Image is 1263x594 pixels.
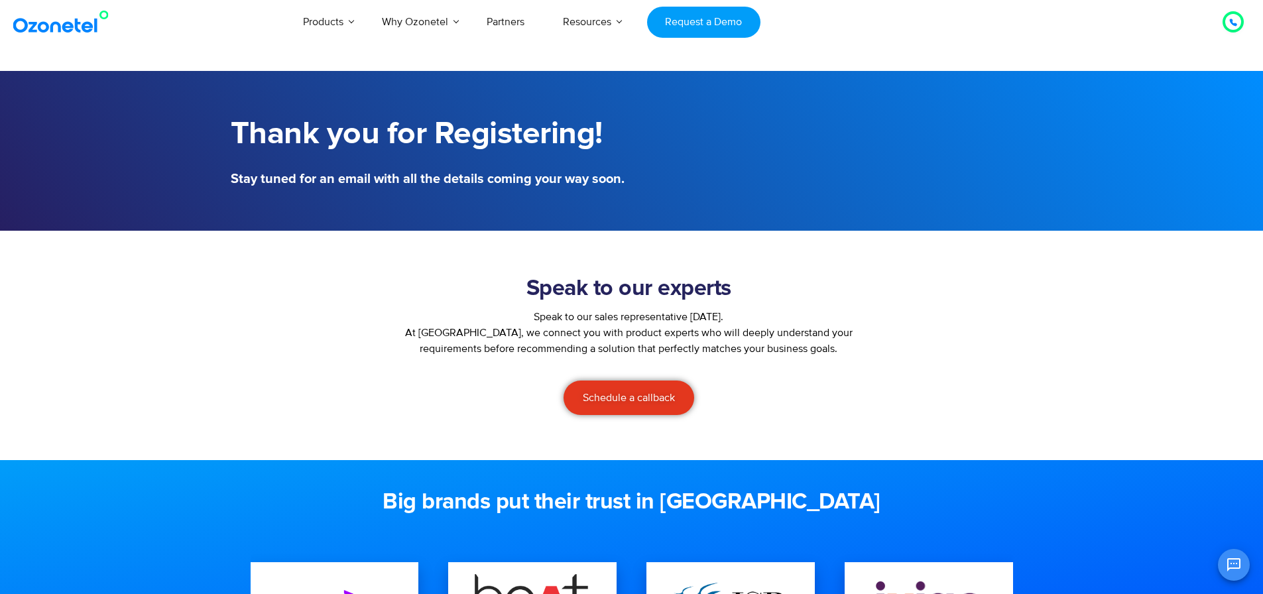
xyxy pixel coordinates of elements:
div: Speak to our sales representative [DATE]. [394,309,865,325]
h2: Speak to our experts [394,276,865,302]
h1: Thank you for Registering! [231,116,625,152]
p: At [GEOGRAPHIC_DATA], we connect you with product experts who will deeply understand your require... [394,325,865,357]
a: Request a Demo [647,7,760,38]
h2: Big brands put their trust in [GEOGRAPHIC_DATA] [231,489,1033,516]
button: Open chat [1218,549,1250,581]
span: Schedule a callback [583,392,675,403]
h5: Stay tuned for an email with all the details coming your way soon. [231,172,625,186]
a: Schedule a callback [564,381,694,415]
